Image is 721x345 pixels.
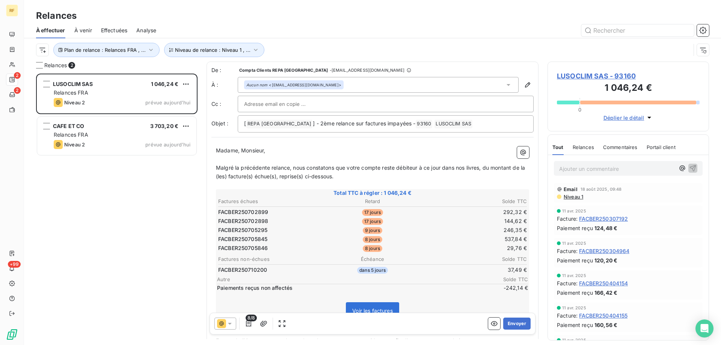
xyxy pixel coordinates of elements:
[564,186,578,192] span: Email
[321,255,424,263] th: Échéance
[53,43,160,57] button: Plan de relance : Relances FRA , ...
[145,99,190,105] span: prévue aujourd’hui
[68,62,75,69] span: 2
[218,266,320,274] td: FACBER250710200
[218,208,268,216] span: FACBER250702899
[246,82,341,87] div: <[EMAIL_ADDRESS][DOMAIN_NAME]>
[150,123,179,129] span: 3 703,20 €
[151,81,179,87] span: 1 046,24 €
[53,123,84,129] span: CAFE ET CO
[416,120,432,128] span: 93160
[557,289,593,297] span: Paiement reçu
[579,279,628,287] span: FACBER250404154
[552,144,564,150] span: Tout
[594,256,617,264] span: 120,20 €
[483,284,528,292] span: -242,14 €
[217,189,528,197] span: Total TTC à régler : 1 046,24 €
[175,47,250,53] span: Niveau de relance : Niveau 1 , ...
[216,147,265,154] span: Madame, Monsieur,
[6,89,18,101] a: 2
[54,89,88,96] span: Relances FRA
[363,227,382,234] span: 9 jours
[601,113,656,122] button: Déplier le détail
[562,306,586,310] span: 11 avr. 2025
[36,9,77,23] h3: Relances
[581,24,694,36] input: Rechercher
[557,279,578,287] span: Facture :
[8,261,21,268] span: +99
[425,217,527,225] td: 144,62 €
[218,235,267,243] span: FACBER250705845
[363,245,382,252] span: 8 jours
[573,144,594,150] span: Relances
[503,318,531,330] button: Envoyer
[594,224,617,232] span: 124,48 €
[603,144,638,150] span: Commentaires
[557,321,593,329] span: Paiement reçu
[581,187,622,191] span: 18 août 2025, 09:48
[352,307,393,314] span: Voir les factures
[216,337,468,344] span: En cas de litige, nous vous demandons de nous contacter rapidement afin d'y apporter une solution.
[425,226,527,234] td: 246,35 €
[579,312,627,319] span: FACBER250404155
[164,43,264,57] button: Niveau de relance : Niveau 1 , ...
[557,312,578,319] span: Facture :
[321,197,424,205] th: Retard
[557,81,700,96] h3: 1 046,24 €
[594,289,617,297] span: 166,42 €
[425,266,527,274] td: 37,49 €
[14,87,21,94] span: 2
[425,208,527,216] td: 292,32 €
[246,82,267,87] em: Aucun nom
[244,120,246,127] span: [
[603,114,644,122] span: Déplier le détail
[6,74,18,86] a: 2
[64,142,85,148] span: Niveau 2
[330,68,404,72] span: - [EMAIL_ADDRESS][DOMAIN_NAME]
[64,47,146,53] span: Plan de relance : Relances FRA , ...
[557,247,578,255] span: Facture :
[246,120,312,128] span: REPA [GEOGRAPHIC_DATA]
[218,226,267,234] span: FACBER250705295
[425,197,527,205] th: Solde TTC
[101,27,128,34] span: Effectuées
[14,72,21,79] span: 2
[579,247,629,255] span: FACBER250304964
[211,81,238,89] label: À :
[557,215,578,223] span: Facture :
[64,99,85,105] span: Niveau 2
[557,71,700,81] span: LUSOCLIM SAS - 93160
[563,194,583,200] span: Niveau 1
[54,131,88,138] span: Relances FRA
[647,144,676,150] span: Portail client
[6,328,18,340] img: Logo LeanPay
[36,27,65,34] span: À effectuer
[557,224,593,232] span: Paiement reçu
[363,236,382,243] span: 8 jours
[6,5,18,17] div: RF
[136,27,156,34] span: Analyse
[362,209,383,216] span: 17 jours
[74,27,92,34] span: À venir
[217,284,481,292] span: Paiements reçus non affectés
[313,120,415,127] span: ] - 2ème relance sur factures impayées -
[246,315,257,321] span: 8/8
[218,244,268,252] span: FACBER250705846
[218,255,320,263] th: Factures non-échues
[218,217,268,225] span: FACBER250702898
[218,197,320,205] th: Factures échues
[425,235,527,243] td: 537,84 €
[211,100,238,108] label: Cc :
[695,319,713,337] div: Open Intercom Messenger
[357,267,388,274] span: dans 5 jours
[36,74,198,345] div: grid
[239,68,328,72] span: Compta Clients REPA [GEOGRAPHIC_DATA]
[44,62,67,69] span: Relances
[211,66,238,74] span: De :
[425,255,527,263] th: Solde TTC
[145,142,190,148] span: prévue aujourd’hui
[217,276,483,282] span: Autre
[53,81,93,87] span: LUSOCLIM SAS
[562,273,586,278] span: 11 avr. 2025
[211,120,228,127] span: Objet :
